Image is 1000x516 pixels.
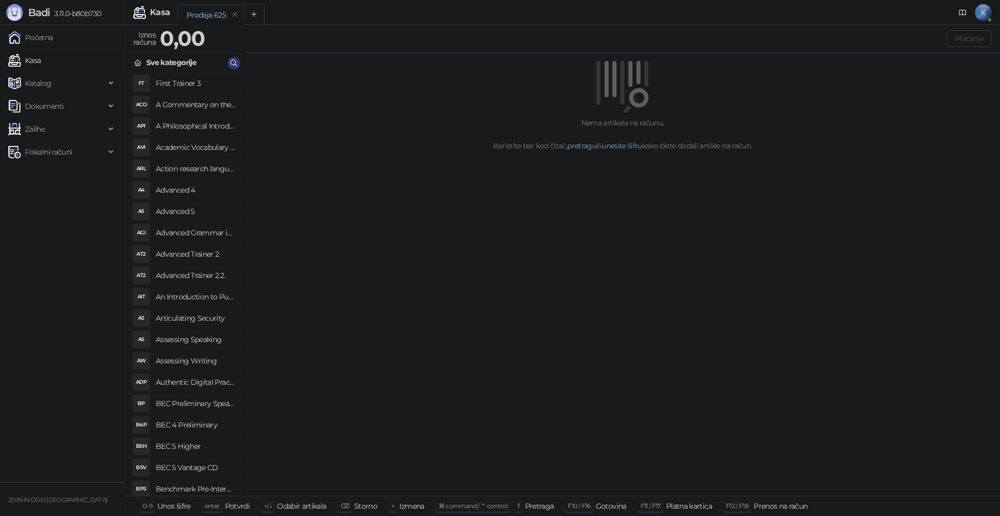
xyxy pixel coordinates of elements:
[439,502,508,510] span: ⌘ command / ⌃ control
[150,8,170,17] div: Kasa
[133,374,149,391] div: ADP
[133,288,149,305] div: AIT
[205,502,220,510] span: enter
[133,267,149,284] div: AT2
[156,160,236,177] h4: Action research language teaching
[947,30,992,47] button: Plaćanje
[133,96,149,113] div: ACO
[567,141,596,150] a: pretragu
[156,331,236,348] h4: Assessing Speaking
[133,246,149,262] div: AT2
[277,499,326,513] div: Odabir artikala
[156,139,236,156] h4: Academic Vocabulary in Use
[133,438,149,455] div: B5H
[525,499,554,513] div: Pretraga
[666,499,712,513] div: Platna kartica
[8,496,107,504] small: JOIN IN DOO [GEOGRAPHIC_DATA]
[568,502,590,510] span: F10 / F16
[391,502,394,510] span: +
[25,96,64,117] span: Dokumenti
[156,75,236,92] h4: First Trainer 3
[28,6,50,19] span: Badi
[228,10,242,19] button: remove
[8,27,53,48] a: Početna
[133,118,149,134] div: API
[156,224,236,241] h4: Advanced Grammar in Use
[160,26,205,51] strong: 0,00
[133,75,149,92] div: FT
[156,353,236,369] h4: Assessing Writing
[156,182,236,198] h4: Advanced 4
[264,502,272,510] span: ↑/↓
[6,4,23,21] img: Logo
[596,499,627,513] div: Gotovina
[975,4,992,21] span: K
[156,481,236,497] h4: Benchmark Pre-Intermediate SB
[754,499,807,513] div: Prenos na račun
[602,141,642,150] a: unesite šifru
[133,481,149,497] div: BPS
[186,9,226,21] div: Prodaja 625
[156,459,236,476] h4: BEC 5 Vantage CD
[518,502,519,510] span: f
[133,182,149,198] div: A4
[244,4,265,25] button: Add tab
[133,353,149,369] div: AW
[257,117,988,152] div: Nema artikala na računu. Koristite bar kod čitač, ili kako biste dodali artikle na račun.
[156,267,236,284] h4: Advanced Trainer 2.2.
[156,395,236,412] h4: BEC Preliminary Speaking Test
[50,9,101,18] span: 3.11.0-b80b730
[156,288,236,305] h4: An Introduction to Public International Law
[133,224,149,241] div: AGI
[726,502,748,510] span: F12 / F18
[25,119,45,140] span: Zalihe
[25,142,72,162] span: Fiskalni računi
[8,50,41,71] a: Kasa
[156,438,236,455] h4: BEC 5 Higher
[156,310,236,326] h4: Articulating Security
[954,4,971,21] a: Dokumentacija
[133,160,149,177] div: ARL
[133,331,149,348] div: AS
[126,73,244,496] div: grid
[341,502,349,510] span: ⌫
[133,459,149,476] div: B5V
[156,118,236,134] h4: A Philosophical Introduction to Human Rights
[225,499,250,513] div: Potvrdi
[133,417,149,433] div: B4P
[133,395,149,412] div: BP
[156,417,236,433] h4: BEC 4 Preliminary
[156,374,236,391] h4: Authentic Digital Practice Tests, Static online 1ed
[156,246,236,262] h4: Advanced Trainer 2
[156,96,236,113] h4: A Commentary on the International Convent on Civil and Political Rights
[641,502,661,510] span: F11 / F17
[143,502,152,510] span: 0-9
[157,499,191,513] div: Unos šifre
[354,499,377,513] div: Storno
[156,203,236,220] h4: Advanced 5
[131,28,158,49] div: Iznos računa
[133,203,149,220] div: A5
[133,310,149,326] div: AS
[25,73,52,94] span: Katalog
[133,139,149,156] div: AVI
[146,57,196,68] div: Sve kategorije
[399,499,424,513] div: Izmena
